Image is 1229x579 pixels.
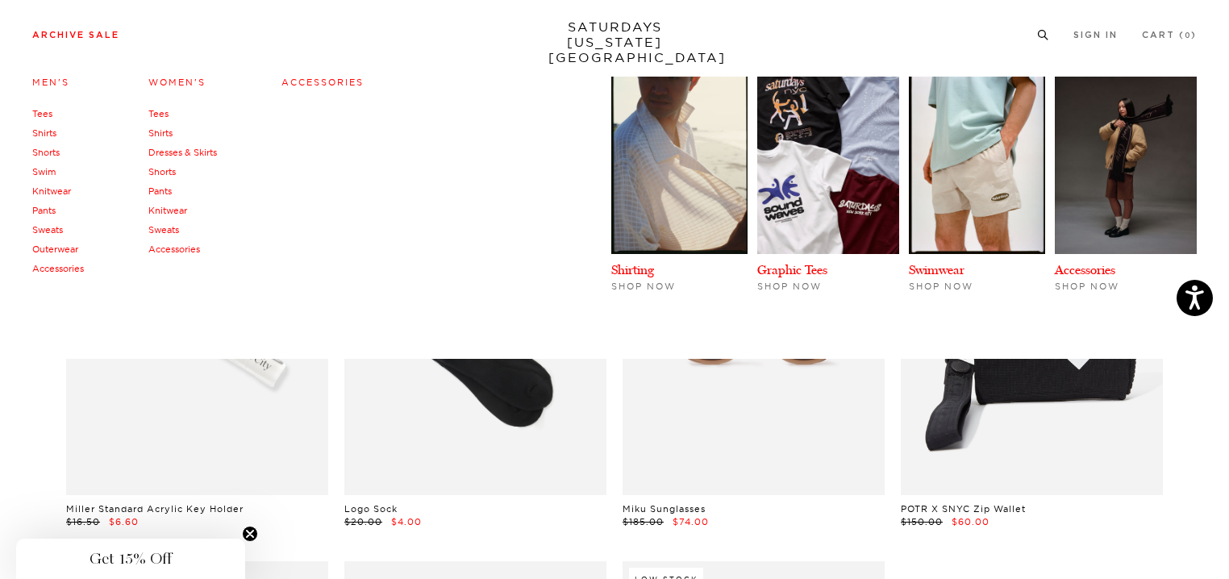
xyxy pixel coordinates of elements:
[32,185,71,197] a: Knitwear
[148,127,173,139] a: Shirts
[16,539,245,579] div: Get 15% OffClose teaser
[548,19,681,65] a: SATURDAYS[US_STATE][GEOGRAPHIC_DATA]
[66,516,100,527] span: $16.50
[952,516,989,527] span: $60.00
[1055,262,1115,277] a: Accessories
[148,185,172,197] a: Pants
[148,244,200,255] a: Accessories
[32,127,56,139] a: Shirts
[90,549,172,569] span: Get 15% Off
[148,224,179,235] a: Sweats
[148,77,206,88] a: Women's
[901,516,943,527] span: $150.00
[32,108,52,119] a: Tees
[623,503,706,514] a: Miku Sunglasses
[1185,32,1191,40] small: 0
[901,503,1026,514] a: POTR X SNYC Zip Wallet
[32,205,56,216] a: Pants
[66,503,244,514] a: Miller Standard Acrylic Key Holder
[109,516,139,527] span: $6.60
[757,262,827,277] a: Graphic Tees
[32,147,60,158] a: Shorts
[148,166,176,177] a: Shorts
[148,147,217,158] a: Dresses & Skirts
[281,77,364,88] a: Accessories
[32,224,63,235] a: Sweats
[32,166,56,177] a: Swim
[344,516,382,527] span: $20.00
[148,205,187,216] a: Knitwear
[32,244,78,255] a: Outerwear
[1073,31,1118,40] a: Sign In
[611,262,654,277] a: Shirting
[673,516,709,527] span: $74.00
[32,77,69,88] a: Men's
[242,526,258,542] button: Close teaser
[1142,31,1197,40] a: Cart (0)
[32,263,84,274] a: Accessories
[148,108,169,119] a: Tees
[623,516,664,527] span: $185.00
[32,31,119,40] a: Archive Sale
[909,262,964,277] a: Swimwear
[344,503,398,514] a: Logo Sock
[391,516,422,527] span: $4.00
